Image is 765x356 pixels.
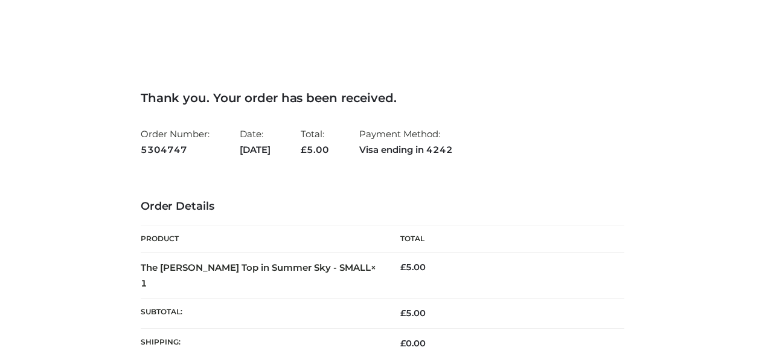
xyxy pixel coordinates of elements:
[141,123,210,160] li: Order Number:
[400,338,406,349] span: £
[141,262,376,289] strong: × 1
[240,142,270,158] strong: [DATE]
[382,225,624,253] th: Total
[141,262,376,289] strong: The [PERSON_NAME] Top in Summer Sky - SMALL
[301,123,329,160] li: Total:
[301,144,329,155] span: 5.00
[240,123,270,160] li: Date:
[141,299,383,328] th: Subtotal:
[359,142,453,158] strong: Visa ending in 4242
[141,200,624,213] h3: Order Details
[400,308,406,319] span: £
[400,262,406,273] span: £
[359,123,453,160] li: Payment Method:
[400,338,426,349] bdi: 0.00
[141,142,210,158] strong: 5304747
[301,144,307,155] span: £
[400,262,426,273] bdi: 5.00
[141,225,383,253] th: Product
[141,91,624,105] h3: Thank you. Your order has been received.
[400,308,426,319] span: 5.00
